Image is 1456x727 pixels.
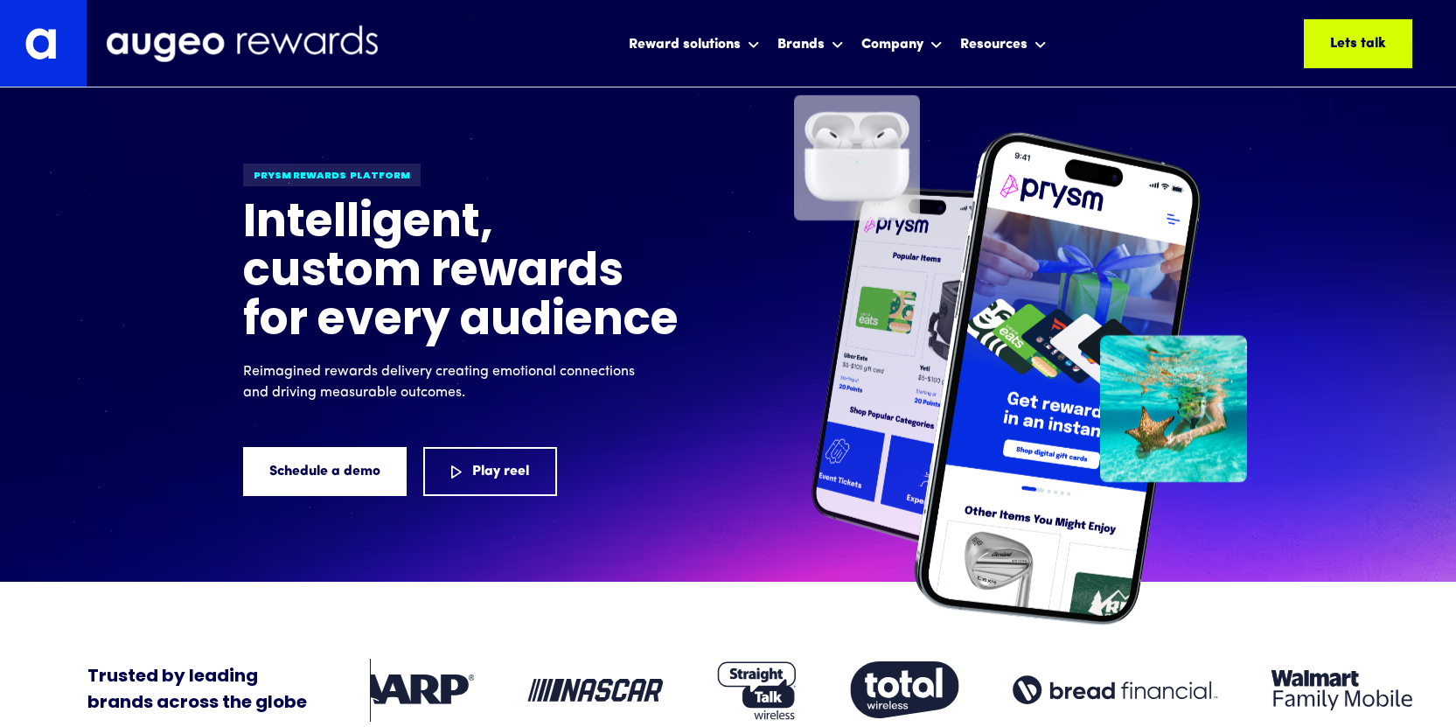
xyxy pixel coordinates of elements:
div: Company [857,20,947,66]
a: Schedule a demo [243,447,407,496]
h1: Intelligent, custom rewards for every audience [243,200,680,347]
a: Lets talk [1304,19,1412,68]
div: Reward solutions [624,20,764,66]
div: Resources [956,20,1051,66]
div: Trusted by leading brands across the globe [87,664,307,717]
img: Client logo: Walmart Family Mobile [1271,670,1412,710]
div: Brands [777,34,825,55]
div: Brands [773,20,848,66]
div: Company [861,34,923,55]
p: Reimagined rewards delivery creating emotional connections and driving measurable outcomes. [243,361,645,403]
div: Prysm Rewards platform [243,164,421,186]
div: Resources [960,34,1028,55]
a: Play reel [423,447,557,496]
div: Reward solutions [629,34,741,55]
